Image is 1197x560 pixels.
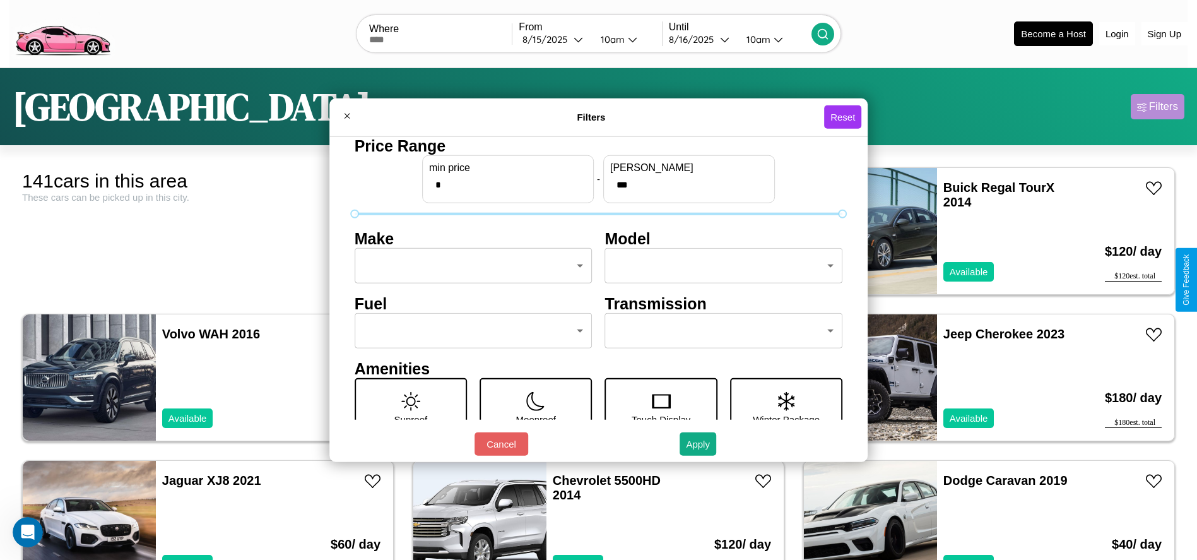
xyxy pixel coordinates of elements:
h4: Price Range [355,136,843,155]
p: Available [950,263,988,280]
div: $ 180 est. total [1105,418,1162,428]
h4: Filters [358,112,824,122]
img: logo [9,6,115,59]
a: Buick Regal TourX 2014 [943,181,1054,209]
button: Become a Host [1014,21,1093,46]
p: Touch Display [632,410,690,427]
button: Apply [680,432,716,456]
label: min price [429,162,587,173]
label: [PERSON_NAME] [610,162,768,173]
h4: Amenities [355,359,843,378]
div: 10am [740,33,774,45]
p: Available [950,410,988,427]
a: Dodge Caravan 2019 [943,474,1068,487]
button: Filters [1131,94,1184,119]
div: Give Feedback [1182,254,1191,306]
label: Where [369,23,512,35]
p: Moonroof [516,410,556,427]
a: Chevrolet 5500HD 2014 [553,474,661,502]
button: 8/15/2025 [519,33,590,46]
div: 8 / 16 / 2025 [669,33,720,45]
button: Reset [824,105,861,129]
p: - [597,170,600,188]
div: These cars can be picked up in this city. [22,192,394,203]
p: Available [168,410,207,427]
a: Jeep Cherokee 2023 [943,327,1064,341]
h1: [GEOGRAPHIC_DATA] [13,81,371,133]
h4: Make [355,229,593,247]
p: Sunroof [394,410,428,427]
h4: Transmission [605,294,843,313]
h3: $ 120 / day [1105,232,1162,271]
h3: $ 180 / day [1105,378,1162,418]
button: Login [1099,22,1135,45]
div: 8 / 15 / 2025 [522,33,574,45]
div: Filters [1149,100,1178,113]
button: 10am [591,33,662,46]
div: 10am [594,33,628,45]
p: Winter Package [753,410,820,427]
button: Sign Up [1141,22,1188,45]
button: Cancel [475,432,528,456]
div: $ 120 est. total [1105,271,1162,282]
h4: Fuel [355,294,593,313]
div: 141 cars in this area [22,170,394,192]
a: Volvo WAH 2016 [162,327,260,341]
h4: Model [605,229,843,247]
iframe: Intercom live chat [13,517,43,547]
button: 10am [736,33,811,46]
a: Jaguar XJ8 2021 [162,474,261,487]
label: Until [669,21,811,33]
label: From [519,21,661,33]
